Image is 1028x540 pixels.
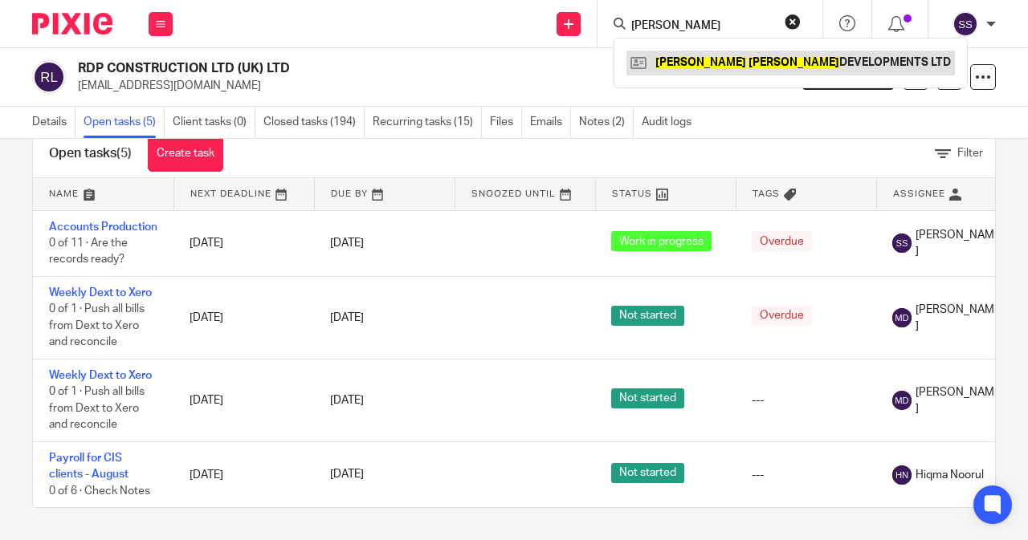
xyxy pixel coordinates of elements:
img: svg%3E [953,11,978,37]
a: Open tasks (5) [84,107,165,138]
span: 0 of 1 · Push all bills from Dext to Xero and reconcile [49,387,145,431]
span: Work in progress [611,231,712,251]
a: Client tasks (0) [173,107,255,138]
a: Notes (2) [579,107,634,138]
img: svg%3E [892,391,912,410]
a: Files [490,107,522,138]
div: --- [752,467,860,483]
input: Search [630,19,774,34]
a: Create task [148,136,223,172]
td: [DATE] [173,210,314,276]
img: svg%3E [892,465,912,485]
span: (5) [116,147,132,160]
span: [PERSON_NAME] [916,227,1001,260]
span: Not started [611,463,684,483]
a: Closed tasks (194) [263,107,365,138]
span: 0 of 1 · Push all bills from Dext to Xero and reconcile [49,304,145,348]
a: Weekly Dext to Xero [49,287,152,298]
img: svg%3E [892,308,912,327]
div: --- [752,392,860,408]
button: Clear [785,14,801,30]
span: 0 of 11 · Are the records ready? [49,238,128,266]
a: Payroll for CIS clients - August [49,453,128,480]
span: Tags [753,189,780,198]
span: [DATE] [330,469,364,481]
td: [DATE] [173,276,314,359]
a: Accounts Production [49,221,157,233]
span: [DATE] [330,395,364,406]
a: Recurring tasks (15) [373,107,482,138]
span: 0 of 6 · Check Notes [49,485,150,497]
span: [PERSON_NAME] [916,302,1001,335]
a: Weekly Dext to Xero [49,370,152,381]
span: Status [612,189,652,198]
a: Emails [530,107,571,138]
span: [PERSON_NAME] [916,384,1001,417]
h2: RDP CONSTRUCTION LTD (UK) LTD [78,60,638,77]
img: Pixie [32,13,112,35]
span: Overdue [752,231,812,251]
td: [DATE] [173,442,314,508]
span: [DATE] [330,312,364,323]
span: Snoozed Until [471,189,556,198]
span: Hiqma Noorul [916,467,984,483]
span: Not started [611,306,684,326]
span: Filter [957,148,983,159]
img: svg%3E [32,60,66,94]
td: [DATE] [173,359,314,442]
span: [DATE] [330,238,364,249]
p: [EMAIL_ADDRESS][DOMAIN_NAME] [78,78,777,94]
a: Details [32,107,75,138]
img: svg%3E [892,233,912,253]
span: Overdue [752,306,812,326]
h1: Open tasks [49,145,132,162]
span: Not started [611,388,684,408]
a: Audit logs [642,107,700,138]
